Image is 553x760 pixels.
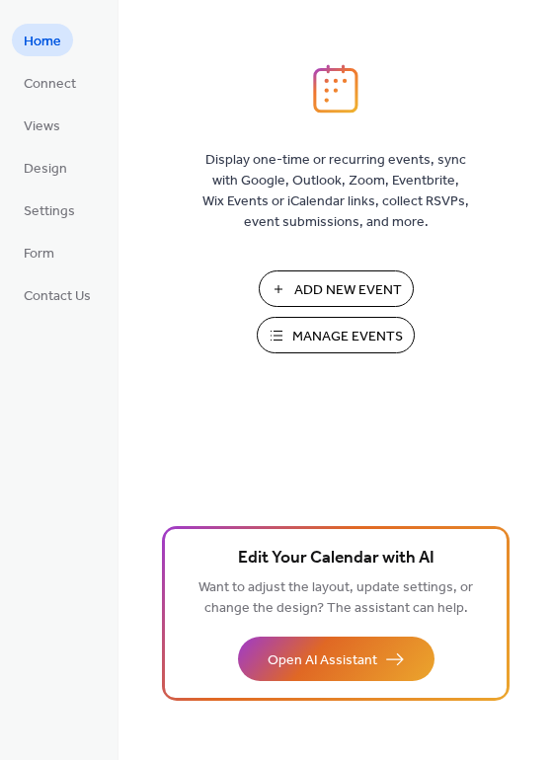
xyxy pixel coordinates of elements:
a: Form [12,236,66,268]
span: Contact Us [24,286,91,307]
span: Manage Events [292,327,403,347]
span: Form [24,244,54,265]
span: Home [24,32,61,52]
span: Connect [24,74,76,95]
span: Want to adjust the layout, update settings, or change the design? The assistant can help. [198,574,473,622]
button: Manage Events [257,317,415,353]
span: Display one-time or recurring events, sync with Google, Outlook, Zoom, Eventbrite, Wix Events or ... [202,150,469,233]
a: Connect [12,66,88,99]
a: Settings [12,193,87,226]
button: Add New Event [259,270,414,307]
a: Home [12,24,73,56]
button: Open AI Assistant [238,637,434,681]
span: Add New Event [294,280,402,301]
span: Design [24,159,67,180]
span: Open AI Assistant [268,650,377,671]
span: Edit Your Calendar with AI [238,545,434,572]
a: Design [12,151,79,184]
a: Views [12,109,72,141]
a: Contact Us [12,278,103,311]
span: Views [24,116,60,137]
img: logo_icon.svg [313,64,358,114]
span: Settings [24,201,75,222]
